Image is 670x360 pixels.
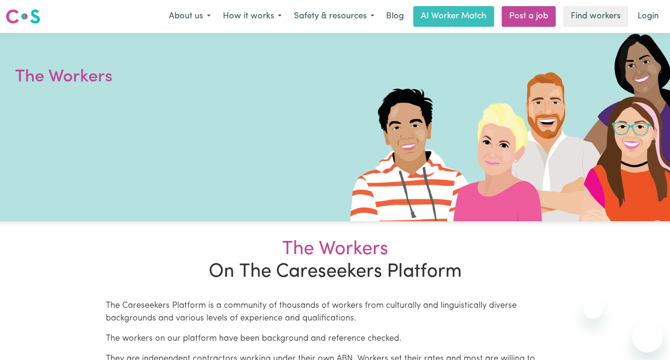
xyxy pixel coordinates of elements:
p: The workers on our platform have been background and reference checked. [106,333,565,345]
a: Login [632,6,664,27]
p: The Careseekers Platform is a community of thousands of workers from culturally and linguisticall... [106,300,565,325]
button: About us [163,7,217,26]
button: How it works [217,7,288,26]
a: AI Worker Match [413,6,494,27]
a: Post a job [502,6,556,27]
a: Blog [380,6,410,27]
h1: The Workers [15,65,241,89]
h2: On The Careseekers Platform [100,238,570,283]
a: Careseekers logo [6,6,40,27]
iframe: Close message [583,300,602,319]
div: The Workers [106,238,565,261]
img: Careseekers logo [6,8,40,25]
a: Find workers [563,6,628,27]
iframe: Button to launch messaging window [632,322,662,352]
button: Safety & resources [288,7,380,26]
